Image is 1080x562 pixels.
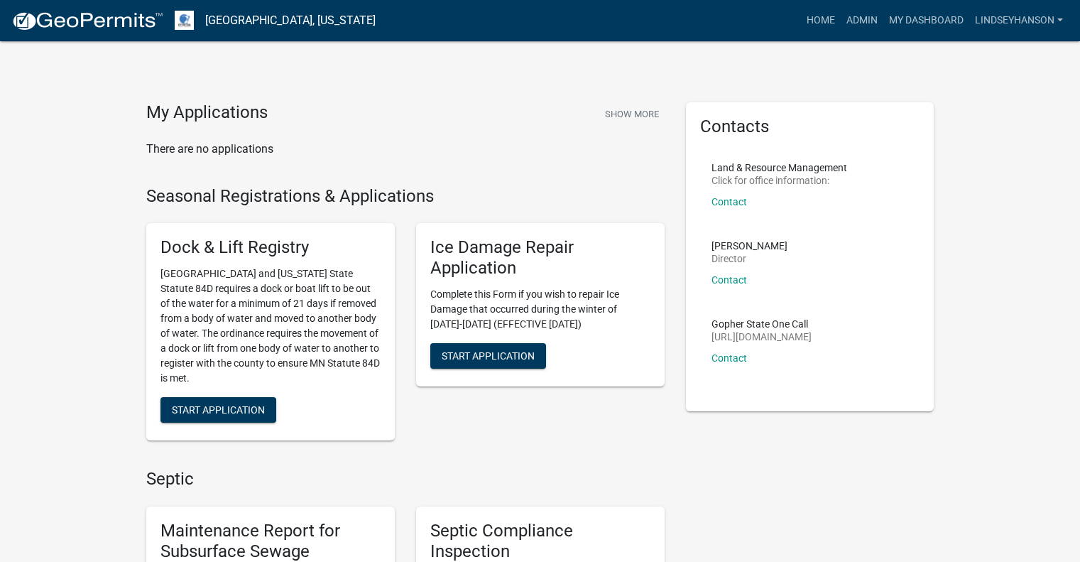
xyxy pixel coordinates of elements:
p: Complete this Form if you wish to repair Ice Damage that occurred during the winter of [DATE]-[DA... [430,287,650,332]
a: [GEOGRAPHIC_DATA], [US_STATE] [205,9,376,33]
p: Gopher State One Call [711,319,812,329]
a: Contact [711,274,747,286]
p: There are no applications [146,141,665,158]
button: Start Application [430,343,546,369]
h4: Septic [146,469,665,490]
a: Home [801,7,841,34]
img: Otter Tail County, Minnesota [175,11,194,30]
span: Start Application [172,404,265,416]
a: Lindseyhanson [969,7,1069,34]
button: Start Application [160,397,276,423]
h4: My Applications [146,102,268,124]
p: Director [711,254,787,264]
button: Show More [599,102,665,126]
h5: Dock & Lift Registry [160,237,381,258]
a: Contact [711,352,747,364]
p: [PERSON_NAME] [711,241,787,251]
h4: Seasonal Registrations & Applications [146,186,665,207]
p: Land & Resource Management [711,163,847,173]
span: Start Application [442,350,535,361]
p: Click for office information: [711,175,847,185]
a: Contact [711,196,747,207]
p: [GEOGRAPHIC_DATA] and [US_STATE] State Statute 84D requires a dock or boat lift to be out of the ... [160,266,381,386]
a: My Dashboard [883,7,969,34]
a: Admin [841,7,883,34]
h5: Septic Compliance Inspection [430,521,650,562]
h5: Contacts [700,117,920,137]
p: [URL][DOMAIN_NAME] [711,332,812,342]
h5: Ice Damage Repair Application [430,237,650,279]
